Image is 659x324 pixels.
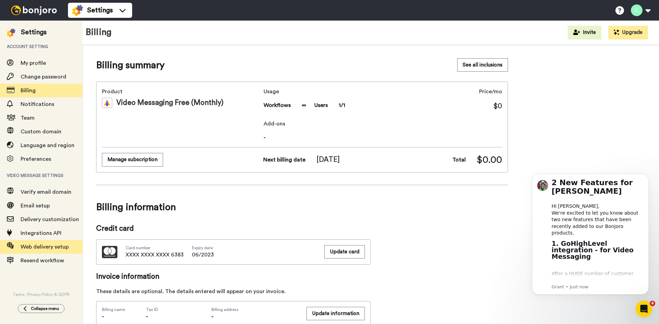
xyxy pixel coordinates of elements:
span: 1/1 [339,101,345,109]
h1: Billing [86,27,112,37]
span: - [146,314,148,319]
img: bj-logo-header-white.svg [8,5,60,15]
span: Notifications [21,101,54,107]
iframe: Intercom live chat [636,301,652,317]
span: Price/mo [479,87,502,96]
span: Collapse menu [31,306,59,311]
div: These details are optional. The details entered will appear on your invoice. [96,287,371,296]
span: Next billing date [263,156,305,164]
iframe: Intercom notifications message [522,165,659,321]
div: Settings [21,27,47,37]
span: Change password [21,74,66,80]
span: Usage [264,87,345,96]
span: My profile [21,60,46,66]
span: Expiry date [192,245,214,251]
span: Email setup [21,203,50,208]
span: Billing information [96,197,508,217]
span: Product [102,87,261,96]
span: XXXX XXXX XXXX 6383 [126,251,184,259]
span: - [264,133,502,142]
span: - [102,314,104,319]
img: vm-color.svg [102,98,112,108]
span: Billing [21,88,36,93]
span: Users [314,101,328,109]
button: Update card [324,245,365,259]
span: Billing address [211,307,299,312]
span: [DATE] [316,155,340,165]
span: Billing name [102,307,125,312]
span: Custom domain [21,129,61,134]
span: Resend workflow [21,258,64,263]
button: Manage subscription [102,153,163,166]
span: Invoice information [96,272,371,282]
span: Language and region [21,143,74,148]
span: Total [452,156,466,164]
span: $0.00 [477,153,502,167]
button: Collapse menu [18,304,65,313]
span: Tax ID [146,307,158,312]
span: Add-ons [264,120,502,128]
span: - [211,314,213,319]
span: Verify email domain [21,189,71,195]
span: Card number [126,245,184,251]
span: Web delivery setup [21,244,69,250]
span: Preferences [21,156,51,162]
span: Billing summary [96,58,165,72]
img: settings-colored.svg [72,5,83,16]
span: 4 [650,301,655,306]
button: Invite [568,26,601,39]
span: ∞ [302,101,306,109]
button: See all inclusions [457,58,508,72]
span: $0 [493,101,502,111]
span: Team [21,115,35,121]
span: Settings [87,5,113,15]
span: Workflows [264,101,291,109]
div: Video Messaging Free (Monthly) [102,98,261,108]
span: 06/2023 [192,251,214,259]
button: Upgrade [608,26,648,39]
span: Credit card [96,224,371,234]
span: Delivery customization [21,217,79,222]
img: settings-colored.svg [7,28,15,37]
button: Update information [307,307,365,320]
span: Integrations API [21,230,61,236]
